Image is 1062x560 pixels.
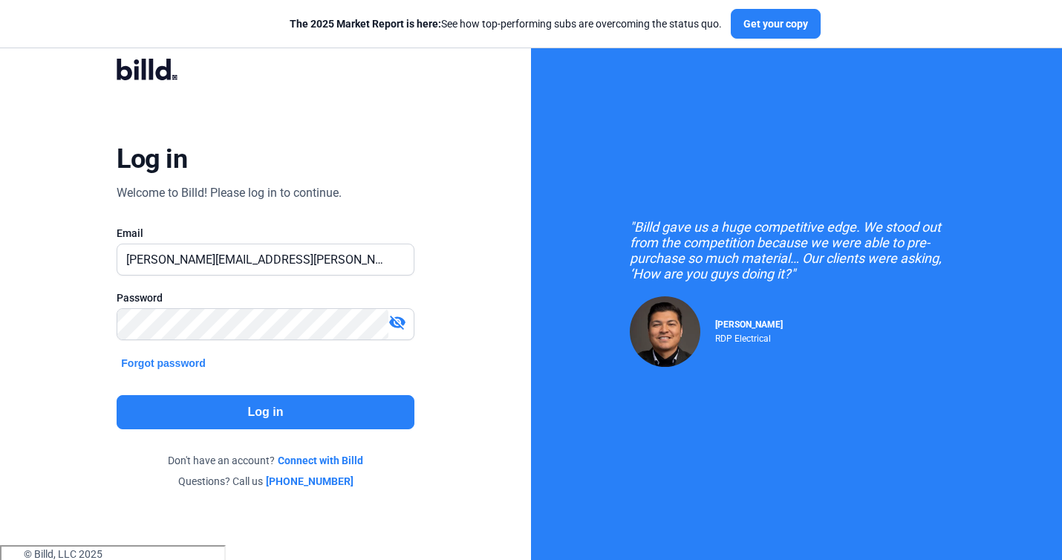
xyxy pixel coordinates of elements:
[117,226,414,241] div: Email
[117,453,414,468] div: Don't have an account?
[290,16,722,31] div: See how top-performing subs are overcoming the status quo.
[630,219,964,281] div: "Billd gave us a huge competitive edge. We stood out from the competition because we were able to...
[117,395,414,429] button: Log in
[731,9,821,39] button: Get your copy
[630,296,700,367] img: Raul Pacheco
[117,290,414,305] div: Password
[117,184,342,202] div: Welcome to Billd! Please log in to continue.
[388,313,406,331] mat-icon: visibility_off
[278,453,363,468] a: Connect with Billd
[117,355,210,371] button: Forgot password
[715,319,783,330] span: [PERSON_NAME]
[266,474,354,489] a: [PHONE_NUMBER]
[117,143,187,175] div: Log in
[290,18,441,30] span: The 2025 Market Report is here:
[715,330,783,344] div: RDP Electrical
[117,474,414,489] div: Questions? Call us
